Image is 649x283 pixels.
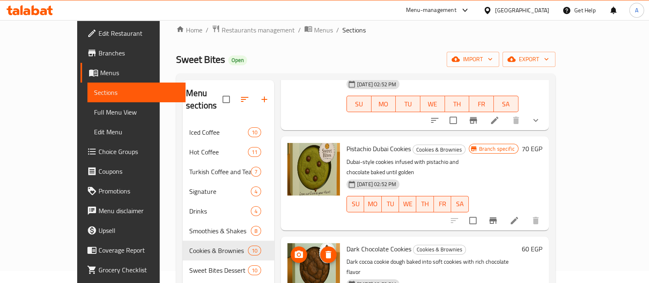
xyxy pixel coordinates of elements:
[186,87,222,112] h2: Menu sections
[413,245,466,255] div: Cookies & Brownies
[80,43,186,63] a: Branches
[99,147,179,156] span: Choice Groups
[99,265,179,275] span: Grocery Checklist
[434,196,451,212] button: FR
[469,96,494,112] button: FR
[80,260,186,280] a: Grocery Checklist
[346,96,372,112] button: SU
[447,52,499,67] button: import
[94,107,179,117] span: Full Menu View
[424,98,442,110] span: WE
[445,96,470,112] button: TH
[87,122,186,142] a: Edit Menu
[87,102,186,122] a: Full Menu View
[416,196,433,212] button: TH
[189,147,248,157] span: Hot Coffee
[80,181,186,201] a: Promotions
[490,115,500,125] a: Edit menu item
[497,98,515,110] span: SA
[402,198,413,210] span: WE
[99,206,179,216] span: Menu disclaimer
[346,196,364,212] button: SU
[304,25,333,35] a: Menus
[320,246,337,263] button: delete image
[346,143,411,155] span: Pistachio Dubai Cookies
[251,207,261,215] span: 4
[413,245,466,254] span: Cookies & Brownies
[99,28,179,38] span: Edit Restaurant
[235,90,255,109] span: Sort sections
[80,23,186,43] a: Edit Restaurant
[526,110,546,130] button: show more
[189,127,248,137] span: Iced Coffee
[183,201,274,221] div: Drinks4
[100,68,179,78] span: Menus
[94,87,179,97] span: Sections
[99,245,179,255] span: Coverage Report
[437,198,448,210] span: FR
[399,196,416,212] button: WE
[222,25,295,35] span: Restaurants management
[522,243,542,255] h6: 60 EGP
[80,201,186,221] a: Menu disclaimer
[183,221,274,241] div: Smoothies & Shakes8
[189,265,248,275] span: Sweet Bites Dessert
[189,226,251,236] span: Smoothies & Shakes
[463,110,483,130] button: Branch-specific-item
[251,168,261,176] span: 7
[464,212,482,229] span: Select to update
[248,148,261,156] span: 11
[350,98,368,110] span: SU
[346,243,411,255] span: Dark Chocolate Cookies
[506,110,526,130] button: delete
[509,54,549,64] span: export
[183,260,274,280] div: Sweet Bites Dessert10
[189,167,251,177] div: Turkish Coffee and Tea
[248,147,261,157] div: items
[80,221,186,240] a: Upsell
[522,143,542,154] h6: 70 EGP
[255,90,274,109] button: Add section
[354,180,399,188] span: [DATE] 02:52 PM
[189,186,251,196] div: Signature
[183,162,274,182] div: Turkish Coffee and Tea7
[354,81,399,88] span: [DATE] 02:52 PM
[367,198,378,210] span: MO
[336,25,339,35] li: /
[80,63,186,83] a: Menus
[99,225,179,235] span: Upsell
[472,98,491,110] span: FR
[364,196,381,212] button: MO
[291,246,307,263] button: upload picture
[413,145,466,154] div: Cookies & Brownies
[189,246,248,255] span: Cookies & Brownies
[342,25,366,35] span: Sections
[251,226,261,236] div: items
[248,127,261,137] div: items
[189,206,251,216] span: Drinks
[420,96,445,112] button: WE
[248,265,261,275] div: items
[183,241,274,260] div: Cookies & Brownies10
[80,240,186,260] a: Coverage Report
[375,98,393,110] span: MO
[206,25,209,35] li: /
[445,112,462,129] span: Select to update
[248,247,261,255] span: 10
[420,198,430,210] span: TH
[183,122,274,142] div: Iced Coffee10
[251,186,261,196] div: items
[399,98,417,110] span: TU
[228,57,247,64] span: Open
[451,196,468,212] button: SA
[287,143,340,196] img: Pistachio Dubai Cookies
[314,25,333,35] span: Menus
[531,115,541,125] svg: Show Choices
[99,48,179,58] span: Branches
[251,188,261,196] span: 4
